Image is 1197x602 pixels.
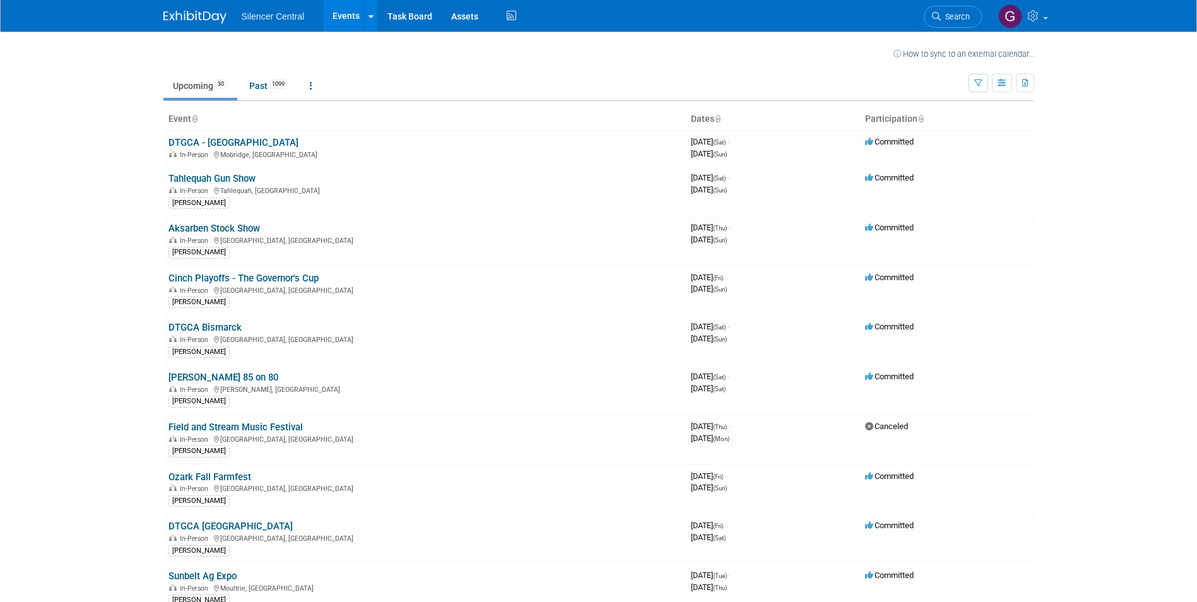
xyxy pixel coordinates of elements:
div: [GEOGRAPHIC_DATA], [GEOGRAPHIC_DATA] [168,483,681,493]
img: In-Person Event [169,584,177,591]
span: - [728,372,729,381]
span: Silencer Central [242,11,305,21]
span: [DATE] [691,582,727,592]
img: In-Person Event [169,534,177,541]
a: Sunbelt Ag Expo [168,570,237,582]
span: Committed [865,521,914,530]
span: (Thu) [713,423,727,430]
span: [DATE] [691,483,727,492]
a: DTGCA Bismarck [168,322,242,333]
span: [DATE] [691,273,727,282]
span: - [725,273,727,282]
span: (Fri) [713,522,723,529]
span: - [728,137,729,146]
span: - [728,173,729,182]
a: Past1099 [240,74,298,98]
div: [PERSON_NAME] [168,247,230,258]
span: 30 [214,80,228,89]
span: (Mon) [713,435,729,442]
span: (Sat) [713,139,726,146]
span: [DATE] [691,521,727,530]
span: 1099 [268,80,288,89]
span: [DATE] [691,570,731,580]
a: DTGCA - [GEOGRAPHIC_DATA] [168,137,298,148]
span: [DATE] [691,137,729,146]
span: - [729,223,731,232]
a: Search [924,6,982,28]
div: Tahlequah, [GEOGRAPHIC_DATA] [168,185,681,195]
div: [PERSON_NAME] [168,396,230,407]
span: (Sat) [713,374,726,381]
span: [DATE] [691,173,729,182]
span: Search [941,12,970,21]
a: Cinch Playoffs - The Governor's Cup [168,273,319,284]
span: - [729,422,731,431]
span: In-Person [180,485,212,493]
span: Canceled [865,422,908,431]
div: [GEOGRAPHIC_DATA], [GEOGRAPHIC_DATA] [168,434,681,444]
span: In-Person [180,286,212,295]
a: Tahlequah Gun Show [168,173,256,184]
a: Ozark Fall Farmfest [168,471,251,483]
img: In-Person Event [169,286,177,293]
span: (Thu) [713,225,727,232]
span: - [725,521,727,530]
span: In-Person [180,336,212,344]
span: (Sun) [713,485,727,492]
span: [DATE] [691,372,729,381]
span: - [729,570,731,580]
div: Moultrie, [GEOGRAPHIC_DATA] [168,582,681,593]
span: (Sun) [713,237,727,244]
span: Committed [865,471,914,481]
a: Sort by Participation Type [917,114,924,124]
span: (Fri) [713,274,723,281]
img: In-Person Event [169,435,177,442]
a: Aksarben Stock Show [168,223,260,234]
a: Upcoming30 [163,74,237,98]
span: [DATE] [691,223,731,232]
img: In-Person Event [169,485,177,491]
span: (Sat) [713,324,726,331]
span: [DATE] [691,322,729,331]
span: Committed [865,372,914,381]
img: In-Person Event [169,187,177,193]
div: [GEOGRAPHIC_DATA], [GEOGRAPHIC_DATA] [168,285,681,295]
a: How to sync to an external calendar... [893,49,1034,59]
th: Participation [860,109,1034,130]
img: In-Person Event [169,336,177,342]
th: Dates [686,109,860,130]
span: Committed [865,223,914,232]
span: (Sat) [713,386,726,392]
div: [PERSON_NAME] [168,446,230,457]
span: Committed [865,322,914,331]
th: Event [163,109,686,130]
span: [DATE] [691,422,731,431]
div: Mobridge, [GEOGRAPHIC_DATA] [168,149,681,159]
span: Committed [865,173,914,182]
span: In-Person [180,237,212,245]
span: [DATE] [691,149,727,158]
img: In-Person Event [169,237,177,243]
div: [PERSON_NAME] [168,495,230,507]
span: (Tue) [713,572,727,579]
span: In-Person [180,187,212,195]
span: [DATE] [691,235,727,244]
a: [PERSON_NAME] 85 on 80 [168,372,278,383]
span: - [725,471,727,481]
span: (Fri) [713,473,723,480]
span: Committed [865,137,914,146]
a: DTGCA [GEOGRAPHIC_DATA] [168,521,293,532]
span: [DATE] [691,284,727,293]
span: (Sun) [713,286,727,293]
span: (Sun) [713,187,727,194]
a: Sort by Start Date [714,114,721,124]
div: [GEOGRAPHIC_DATA], [GEOGRAPHIC_DATA] [168,334,681,344]
div: [PERSON_NAME] [168,297,230,308]
span: [DATE] [691,384,726,393]
span: In-Person [180,386,212,394]
div: [PERSON_NAME] [168,545,230,557]
span: [DATE] [691,471,727,481]
div: [PERSON_NAME] [168,346,230,358]
img: In-Person Event [169,386,177,392]
span: [DATE] [691,533,726,542]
